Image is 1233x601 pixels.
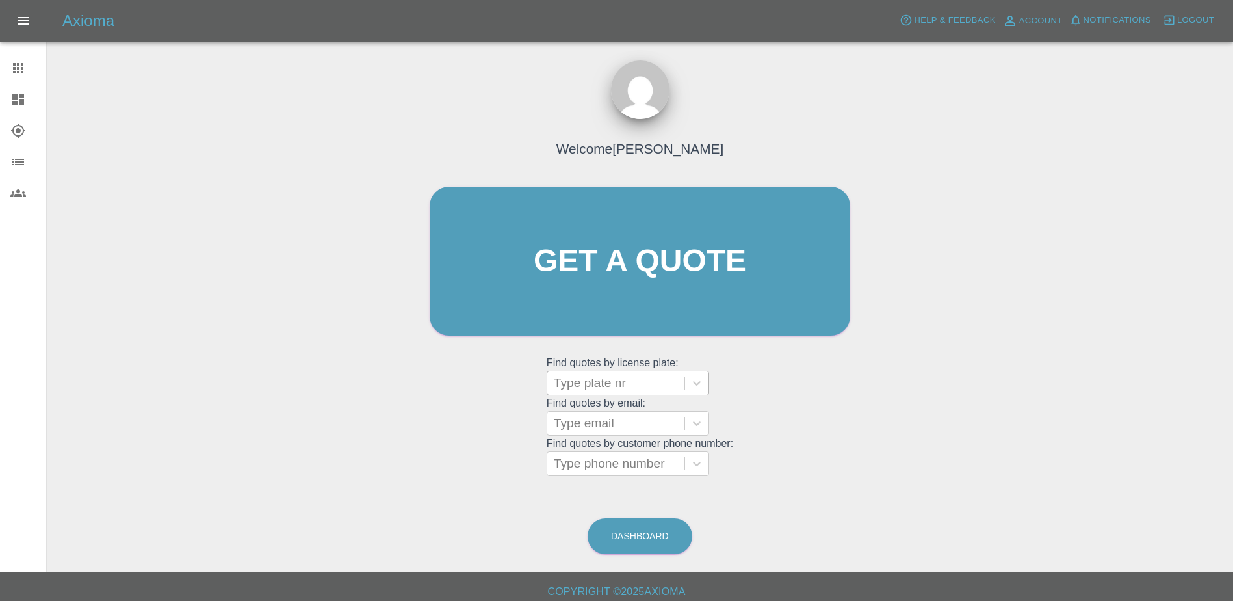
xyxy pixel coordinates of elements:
[547,357,733,395] grid: Find quotes by license plate:
[588,518,692,554] a: Dashboard
[1066,10,1154,31] button: Notifications
[10,583,1223,601] h6: Copyright © 2025 Axioma
[556,139,723,159] h4: Welcome [PERSON_NAME]
[547,397,733,436] grid: Find quotes by email:
[611,60,669,119] img: ...
[1160,10,1217,31] button: Logout
[1177,13,1214,28] span: Logout
[999,10,1066,31] a: Account
[62,10,114,31] h5: Axioma
[1084,13,1151,28] span: Notifications
[914,13,995,28] span: Help & Feedback
[547,438,733,476] grid: Find quotes by customer phone number:
[1019,14,1063,29] span: Account
[8,5,39,36] button: Open drawer
[896,10,998,31] button: Help & Feedback
[430,187,850,336] a: Get a quote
